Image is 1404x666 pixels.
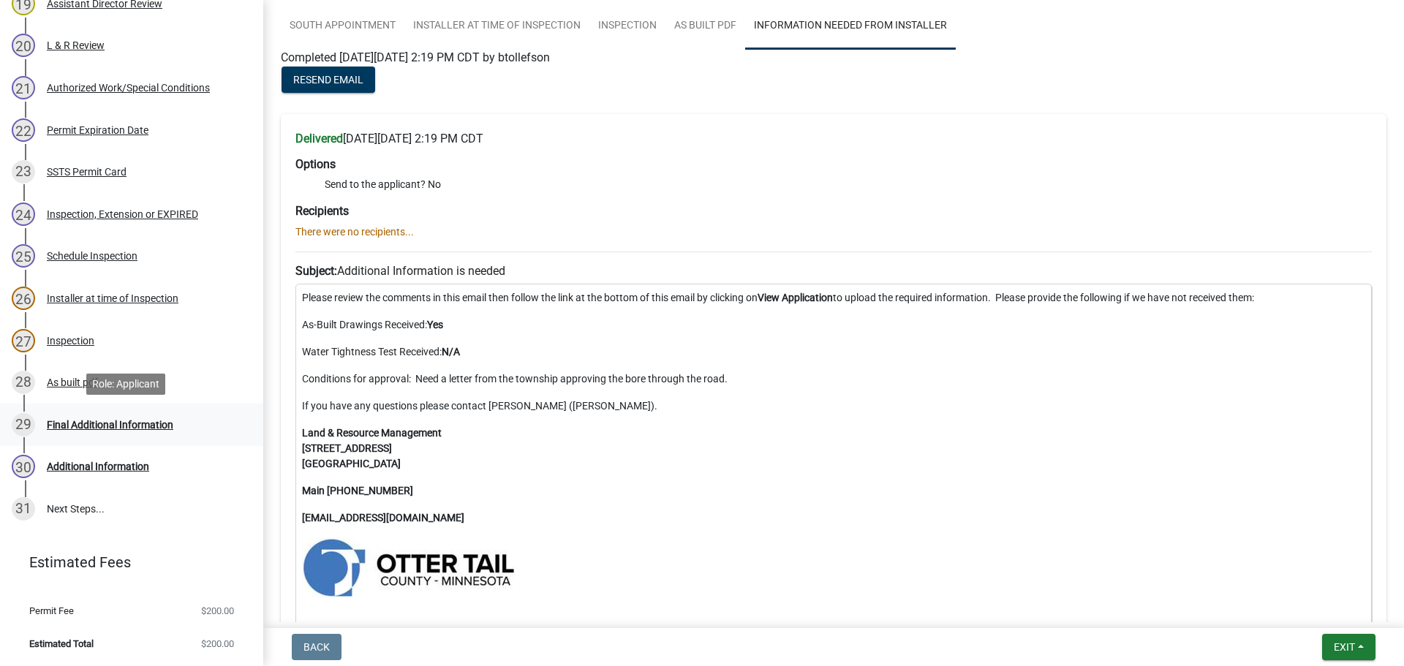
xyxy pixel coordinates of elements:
[295,132,1372,145] h6: [DATE][DATE] 2:19 PM CDT
[302,398,1365,414] p: If you have any questions please contact [PERSON_NAME] ([PERSON_NAME]).
[758,292,833,303] strong: View Application
[12,287,35,310] div: 26
[295,204,349,218] strong: Recipients
[12,371,35,394] div: 28
[295,224,1372,240] p: There were no recipients...
[302,427,442,439] strong: Land & Resource Management
[295,264,1372,278] h6: Additional Information is needed
[12,329,35,352] div: 27
[295,264,337,278] strong: Subject:
[302,537,515,597] img: https://ottertailcountymn.us/wp-content/uploads/2018/11/EC-brand-blue-horizontal-400x112.jpg
[282,67,375,93] button: Resend Email
[12,455,35,478] div: 30
[47,167,127,177] div: SSTS Permit Card
[47,461,149,472] div: Additional Information
[404,3,589,50] a: Installer at time of Inspection
[589,3,665,50] a: Inspection
[47,420,173,430] div: Final Additional Information
[12,244,35,268] div: 25
[47,377,98,387] div: As built pdf
[442,346,460,357] strong: N/A
[303,641,330,653] span: Back
[47,40,105,50] div: L & R Review
[12,76,35,99] div: 21
[295,157,336,171] strong: Options
[293,74,363,86] span: Resend Email
[12,413,35,436] div: 29
[47,209,198,219] div: Inspection, Extension or EXPIRED
[12,203,35,226] div: 24
[1322,634,1375,660] button: Exit
[302,442,392,454] strong: [STREET_ADDRESS]
[427,319,443,330] strong: Yes
[325,177,1372,192] li: Send to the applicant? No
[12,548,240,577] a: Estimated Fees
[302,344,1365,360] p: Water Tightness Test Received:
[12,497,35,521] div: 31
[281,50,550,64] span: Completed [DATE][DATE] 2:19 PM CDT by btollefson
[302,512,464,523] strong: [EMAIL_ADDRESS][DOMAIN_NAME]
[295,132,343,145] strong: Delivered
[47,251,137,261] div: Schedule Inspection
[201,606,234,616] span: $200.00
[29,606,74,616] span: Permit Fee
[281,3,404,50] a: South Appointment
[12,34,35,57] div: 20
[302,290,1365,306] p: Please review the comments in this email then follow the link at the bottom of this email by clic...
[665,3,745,50] a: As built pdf
[47,125,148,135] div: Permit Expiration Date
[47,293,178,303] div: Installer at time of Inspection
[12,118,35,142] div: 22
[302,458,401,469] strong: [GEOGRAPHIC_DATA]
[292,634,341,660] button: Back
[745,3,956,50] a: Information Needed from Installer
[47,336,94,346] div: Inspection
[86,374,165,395] div: Role: Applicant
[1334,641,1355,653] span: Exit
[47,83,210,93] div: Authorized Work/Special Conditions
[302,371,1365,387] p: Conditions for approval: Need a letter from the township approving the bore through the road.
[29,639,94,648] span: Estimated Total
[302,317,1365,333] p: As-Built Drawings Received:
[201,639,234,648] span: $200.00
[302,485,413,496] strong: Main [PHONE_NUMBER]
[12,160,35,183] div: 23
